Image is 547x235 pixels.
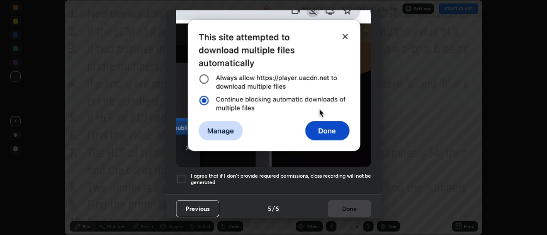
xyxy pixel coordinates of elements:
button: Previous [176,200,219,217]
h4: 5 [276,204,279,213]
h4: 5 [268,204,271,213]
h4: / [272,204,275,213]
h5: I agree that if I don't provide required permissions, class recording will not be generated [191,172,371,186]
